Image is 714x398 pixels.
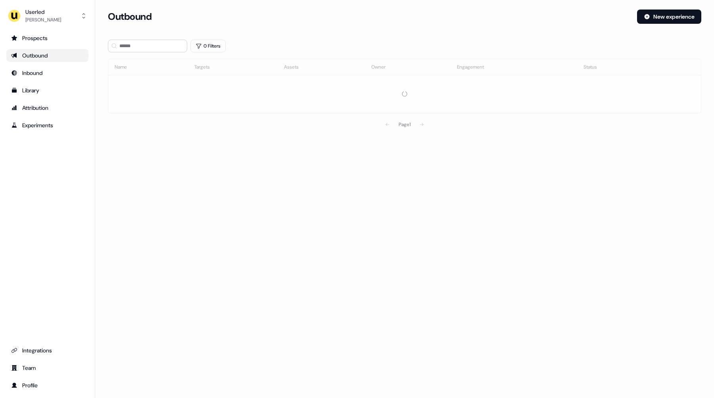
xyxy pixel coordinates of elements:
button: New experience [637,10,701,24]
a: Go to experiments [6,119,88,132]
div: Experiments [11,121,84,129]
div: Outbound [11,52,84,59]
a: Go to prospects [6,32,88,44]
div: [PERSON_NAME] [25,16,61,24]
a: Go to outbound experience [6,49,88,62]
div: Team [11,364,84,372]
div: Inbound [11,69,84,77]
a: Go to attribution [6,101,88,114]
a: Go to Inbound [6,67,88,79]
a: Go to templates [6,84,88,97]
a: Go to profile [6,379,88,392]
div: Prospects [11,34,84,42]
div: Integrations [11,346,84,354]
div: Library [11,86,84,94]
h3: Outbound [108,11,152,23]
div: Profile [11,381,84,389]
button: Userled[PERSON_NAME] [6,6,88,25]
a: Go to team [6,362,88,374]
div: Userled [25,8,61,16]
a: Go to integrations [6,344,88,357]
div: Attribution [11,104,84,112]
button: 0 Filters [190,40,226,52]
